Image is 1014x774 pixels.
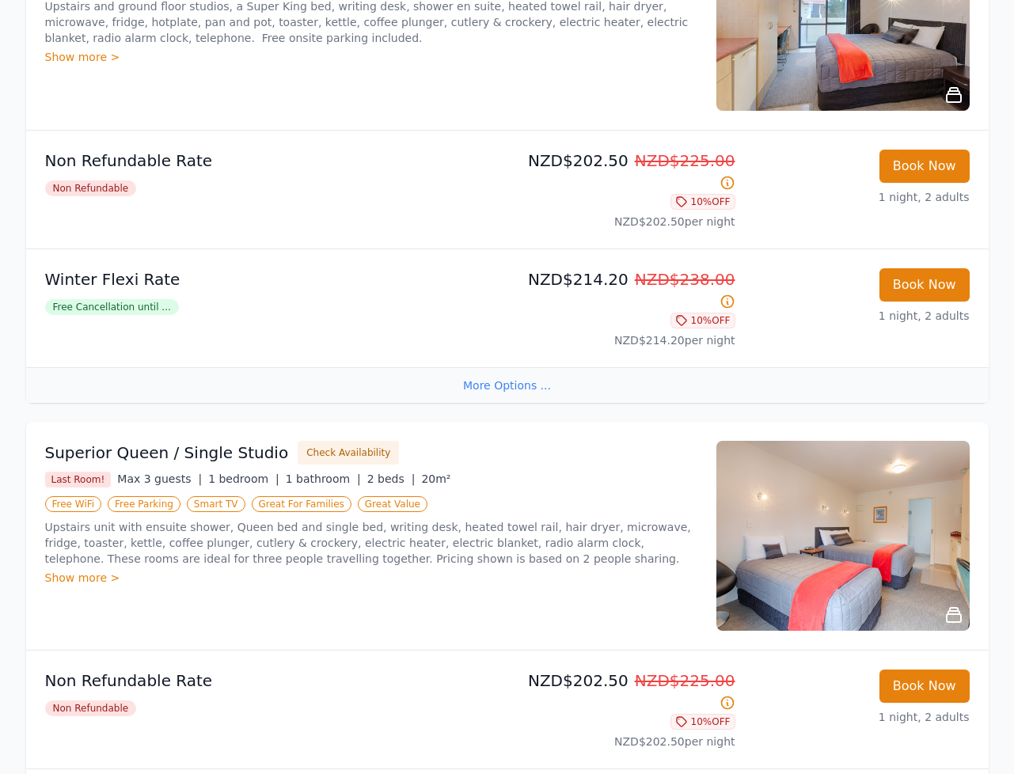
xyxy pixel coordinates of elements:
span: Smart TV [187,496,245,512]
span: Free Cancellation until ... [45,299,179,315]
span: NZD$225.00 [635,151,735,170]
p: 1 night, 2 adults [748,709,970,725]
p: Upstairs unit with ensuite shower, Queen bed and single bed, writing desk, heated towel rail, hai... [45,519,697,567]
p: 1 night, 2 adults [748,189,970,205]
p: NZD$214.20 [514,268,735,313]
h3: Superior Queen / Single Studio [45,442,289,464]
p: NZD$202.50 [514,670,735,714]
span: Free WiFi [45,496,102,512]
span: Non Refundable [45,180,137,196]
span: Great Value [358,496,427,512]
span: 10%OFF [670,313,735,328]
span: 1 bathroom | [286,472,361,485]
span: Free Parking [108,496,180,512]
button: Check Availability [298,441,399,465]
button: Book Now [879,670,970,703]
span: 10%OFF [670,714,735,730]
span: 2 beds | [367,472,416,485]
div: More Options ... [26,367,989,403]
p: Winter Flexi Rate [45,268,501,290]
span: Last Room! [45,472,112,488]
button: Book Now [879,150,970,183]
p: NZD$214.20 per night [514,332,735,348]
p: 1 night, 2 adults [748,308,970,324]
span: 20m² [421,472,450,485]
p: Non Refundable Rate [45,150,501,172]
p: NZD$202.50 per night [514,734,735,749]
span: 10%OFF [670,194,735,210]
span: Max 3 guests | [117,472,202,485]
span: NZD$225.00 [635,671,735,690]
div: Show more > [45,49,697,65]
span: Great For Families [252,496,351,512]
span: Non Refundable [45,700,137,716]
div: Show more > [45,570,697,586]
p: NZD$202.50 [514,150,735,194]
span: 1 bedroom | [208,472,279,485]
button: Book Now [879,268,970,302]
p: NZD$202.50 per night [514,214,735,230]
span: NZD$238.00 [635,270,735,289]
p: Non Refundable Rate [45,670,501,692]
